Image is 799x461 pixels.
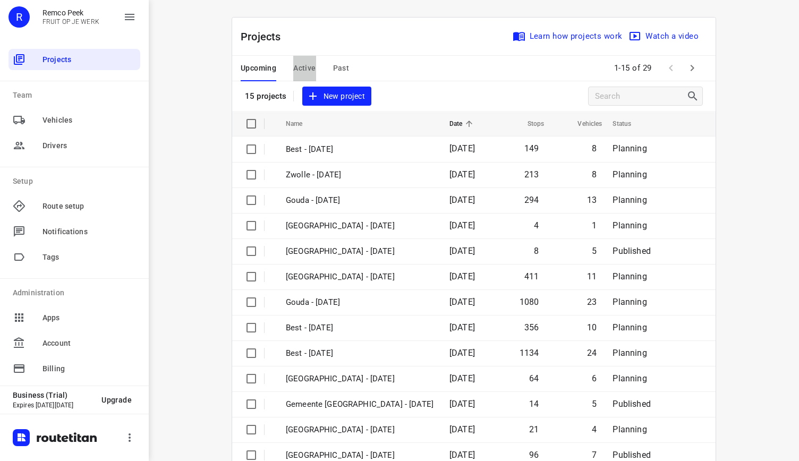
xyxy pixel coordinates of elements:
span: 23 [587,297,597,307]
span: Published [613,399,651,409]
span: 8 [592,143,597,153]
div: Route setup [8,195,140,217]
span: 4 [534,220,539,230]
span: Previous Page [660,57,682,79]
span: 8 [592,169,597,180]
button: Upgrade [93,390,140,409]
p: 15 projects [245,91,287,101]
p: Administration [13,287,140,298]
span: Planning [613,220,647,230]
span: 10 [587,322,597,332]
span: 13 [587,195,597,205]
span: Drivers [42,140,136,151]
div: Vehicles [8,109,140,131]
span: 24 [587,348,597,358]
span: 1 [592,220,597,230]
span: 96 [529,450,539,460]
span: [DATE] [449,322,475,332]
p: Gemeente [GEOGRAPHIC_DATA] - [DATE] [286,398,433,411]
span: [DATE] [449,143,475,153]
span: 1-15 of 29 [610,57,656,80]
p: Remco Peek [42,8,99,17]
p: FRUIT OP JE WERK [42,18,99,25]
p: Gemeente Rotterdam - Thursday [286,245,433,258]
span: Upcoming [241,62,276,75]
span: Account [42,338,136,349]
span: Planning [613,424,647,434]
span: Planning [613,195,647,205]
span: Projects [42,54,136,65]
span: Past [333,62,350,75]
p: Team [13,90,140,101]
span: 64 [529,373,539,383]
span: 21 [529,424,539,434]
p: Best - Wednesday [286,347,433,360]
p: Gouda - [DATE] [286,194,433,207]
p: Zwolle - [DATE] [286,169,433,181]
p: Setup [13,176,140,187]
span: [DATE] [449,297,475,307]
span: Apps [42,312,136,323]
span: Planning [613,348,647,358]
div: Account [8,332,140,354]
span: Upgrade [101,396,132,404]
span: [DATE] [449,195,475,205]
span: Planning [613,169,647,180]
div: Tags [8,246,140,268]
span: [DATE] [449,246,475,256]
input: Search projects [595,88,686,105]
span: 1080 [520,297,539,307]
div: Billing [8,358,140,379]
span: 11 [587,271,597,281]
span: [DATE] [449,450,475,460]
span: Planning [613,271,647,281]
span: Status [613,117,645,130]
span: Notifications [42,226,136,237]
span: Published [613,246,651,256]
span: Planning [613,322,647,332]
span: Stops [514,117,545,130]
span: Planning [613,373,647,383]
span: 6 [592,373,597,383]
p: Projects [241,29,290,45]
span: Tags [42,252,136,263]
span: 1134 [520,348,539,358]
div: Apps [8,307,140,328]
div: Search [686,90,702,103]
span: Active [293,62,316,75]
span: [DATE] [449,348,475,358]
div: Drivers [8,135,140,156]
p: Expires [DATE][DATE] [13,402,93,409]
span: 7 [592,450,597,460]
span: 213 [524,169,539,180]
span: Vehicles [42,115,136,126]
span: Date [449,117,477,130]
p: [GEOGRAPHIC_DATA] - [DATE] [286,424,433,436]
span: 356 [524,322,539,332]
div: Projects [8,49,140,70]
div: Notifications [8,221,140,242]
span: Route setup [42,201,136,212]
span: 14 [529,399,539,409]
span: [DATE] [449,399,475,409]
span: Next Page [682,57,703,79]
div: R [8,6,30,28]
span: [DATE] [449,271,475,281]
p: Best - [DATE] [286,143,433,156]
span: New project [309,90,365,103]
span: Published [613,450,651,460]
span: [DATE] [449,220,475,230]
span: 4 [592,424,597,434]
span: 411 [524,271,539,281]
span: Vehicles [564,117,602,130]
span: Billing [42,363,136,374]
span: 8 [534,246,539,256]
p: Best - Thursday [286,322,433,334]
span: Name [286,117,317,130]
p: Business (Trial) [13,391,93,399]
p: Antwerpen - Wednesday [286,373,433,385]
button: New project [302,87,371,106]
span: 5 [592,246,597,256]
span: Planning [613,143,647,153]
p: Gouda - [DATE] [286,296,433,309]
